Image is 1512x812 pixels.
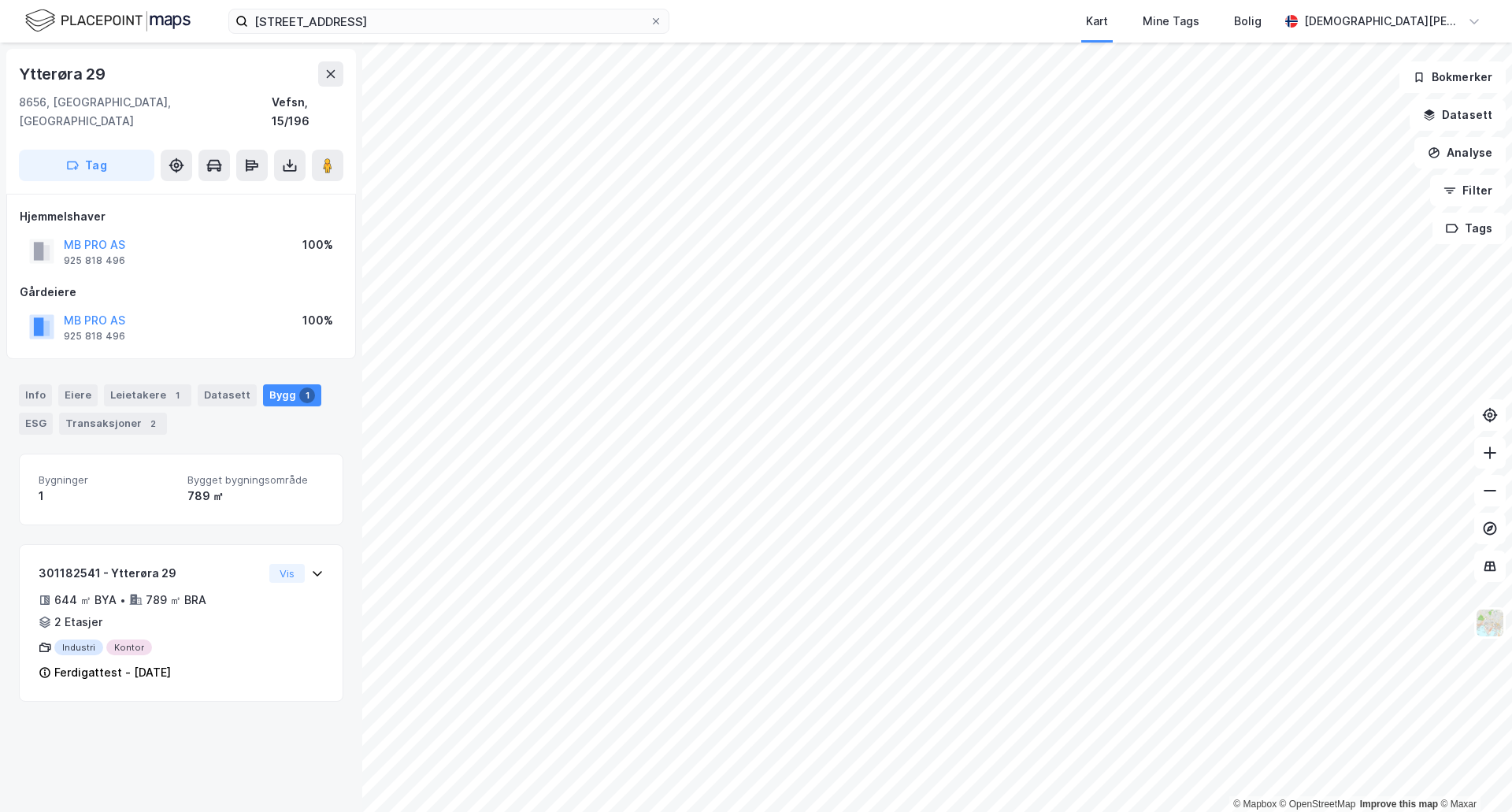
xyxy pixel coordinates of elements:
div: Leietakere [104,384,191,406]
span: Bygget bygningsområde [187,473,324,487]
div: Bygg [263,384,321,406]
div: 301182541 - Ytterøra 29 [39,564,263,583]
img: logo.f888ab2527a4732fd821a326f86c7f29.svg [25,7,191,35]
button: Analyse [1414,137,1506,169]
input: Søk på adresse, matrikkel, gårdeiere, leietakere eller personer [248,9,650,33]
img: Z [1475,608,1505,638]
iframe: Chat Widget [1433,736,1512,812]
div: Info [19,384,52,406]
div: Ferdigattest - [DATE] [54,663,171,682]
div: Bolig [1234,12,1262,31]
div: Kontrollprogram for chat [1433,736,1512,812]
div: • [120,594,126,606]
div: 925 818 496 [64,254,125,267]
div: 789 ㎡ [187,487,324,506]
div: Eiere [58,384,98,406]
button: Vis [269,564,305,583]
div: 8656, [GEOGRAPHIC_DATA], [GEOGRAPHIC_DATA] [19,93,272,131]
button: Filter [1430,175,1506,206]
div: Datasett [198,384,257,406]
span: Bygninger [39,473,175,487]
div: 644 ㎡ BYA [54,591,117,610]
div: Ytterøra 29 [19,61,109,87]
div: Kart [1086,12,1108,31]
button: Tags [1432,213,1506,244]
button: Datasett [1410,99,1506,131]
div: 2 [145,416,161,432]
div: 2 Etasjer [54,613,102,632]
div: 1 [169,387,185,403]
div: Hjemmelshaver [20,207,343,226]
div: 100% [302,235,333,254]
div: Vefsn, 15/196 [272,93,343,131]
div: 1 [299,387,315,403]
div: Mine Tags [1143,12,1199,31]
div: ESG [19,413,53,435]
div: 925 818 496 [64,330,125,343]
a: Improve this map [1360,799,1438,810]
div: 100% [302,311,333,330]
div: Transaksjoner [59,413,167,435]
button: Tag [19,150,154,181]
div: 1 [39,487,175,506]
button: Bokmerker [1399,61,1506,93]
a: Mapbox [1233,799,1277,810]
a: OpenStreetMap [1280,799,1356,810]
div: 789 ㎡ BRA [146,591,206,610]
div: Gårdeiere [20,283,343,302]
div: [DEMOGRAPHIC_DATA][PERSON_NAME] [1304,12,1462,31]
